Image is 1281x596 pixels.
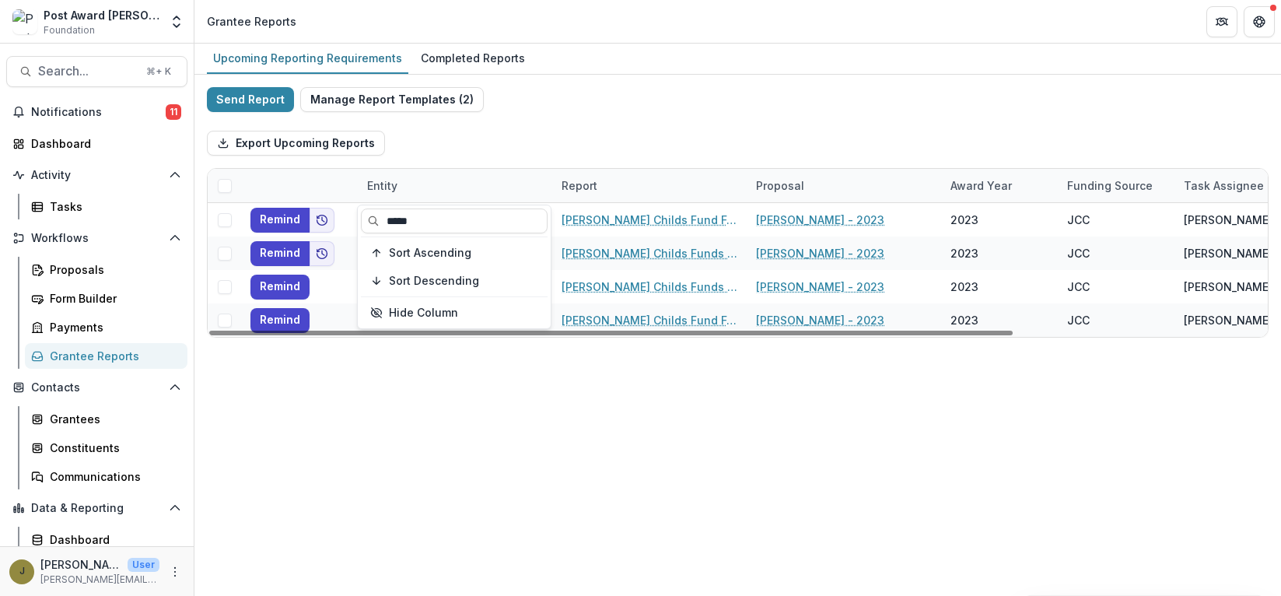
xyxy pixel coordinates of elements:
span: Data & Reporting [31,502,163,515]
button: Notifications11 [6,100,187,124]
div: JCC [1067,312,1090,328]
a: Communications [25,464,187,489]
span: 11 [166,104,181,120]
span: Foundation [44,23,95,37]
a: [PERSON_NAME] - 2023 [756,312,884,328]
p: User [128,558,159,572]
div: Jamie [19,566,25,577]
div: Dashboard [31,135,175,152]
div: Funding Source [1058,177,1162,194]
div: Entity [358,177,407,194]
div: [PERSON_NAME] [1184,279,1272,295]
div: Grantee Reports [207,13,296,30]
div: ⌘ + K [143,63,174,80]
a: Grantees [25,406,187,432]
div: JCC [1067,245,1090,261]
button: Search... [6,56,187,87]
div: Award Year [941,177,1021,194]
div: Funding Source [1058,169,1174,202]
a: [PERSON_NAME] - 2023 [756,245,884,261]
div: Dashboard [50,531,175,548]
button: Send Report [207,87,294,112]
div: 2023 [950,312,978,328]
button: Sort Ascending [361,240,548,265]
div: Constituents [50,440,175,456]
button: Manage Report Templates (2) [300,87,484,112]
div: Report [552,169,747,202]
img: Post Award Jane Coffin Childs Memorial Fund [12,9,37,34]
button: Get Help [1244,6,1275,37]
p: [PERSON_NAME][EMAIL_ADDRESS][PERSON_NAME][DOMAIN_NAME] [40,573,159,587]
span: Sort Descending [389,275,479,288]
button: Open Data & Reporting [6,496,187,521]
a: Constituents [25,435,187,461]
div: 2023 [950,212,978,228]
div: JCC [1067,279,1090,295]
button: Open Activity [6,163,187,188]
div: 2023 [950,245,978,261]
a: Payments [25,314,187,340]
a: [PERSON_NAME] Childs Funds Fellow’s Annual Progress Report [562,245,737,261]
a: [PERSON_NAME] - 2023 [756,279,884,295]
span: Contacts [31,381,163,394]
button: Export Upcoming Reports [207,131,385,156]
div: Payments [50,319,175,335]
p: [PERSON_NAME] [40,556,121,573]
a: Grantee Reports [25,343,187,369]
a: Dashboard [6,131,187,156]
div: Upcoming Reporting Requirements [207,47,408,69]
button: Open Workflows [6,226,187,251]
div: Post Award [PERSON_NAME] Childs Memorial Fund [44,7,159,23]
span: Notifications [31,106,166,119]
div: Proposal [747,169,941,202]
div: Entity [358,169,552,202]
a: Proposals [25,257,187,282]
div: Award Year [941,169,1058,202]
a: [PERSON_NAME] Childs Fund Fellowship Award Financial Expenditure Report [562,312,737,328]
a: Completed Reports [415,44,531,74]
a: [PERSON_NAME] - 2023 [756,212,884,228]
div: Form Builder [50,290,175,307]
div: Tasks [50,198,175,215]
span: Sort Ascending [389,247,471,260]
div: Grantee Reports [50,348,175,364]
button: Partners [1206,6,1237,37]
a: Dashboard [25,527,187,552]
span: Workflows [31,232,163,245]
button: More [166,563,184,581]
button: Remind [250,241,310,266]
nav: breadcrumb [201,10,303,33]
button: Open entity switcher [166,6,187,37]
a: Tasks [25,194,187,219]
div: [PERSON_NAME] [1184,245,1272,261]
div: Completed Reports [415,47,531,69]
span: Activity [31,169,163,182]
div: Grantees [50,411,175,427]
a: [PERSON_NAME] Childs Fund Fellowship Award Financial Expenditure Report [562,212,737,228]
span: Search... [38,64,137,79]
div: [PERSON_NAME] [1184,312,1272,328]
div: Task Assignee [1174,177,1273,194]
div: Report [552,177,607,194]
button: Remind [250,308,310,333]
a: Upcoming Reporting Requirements [207,44,408,74]
div: Communications [50,468,175,485]
div: [PERSON_NAME] [1184,212,1272,228]
button: Remind [250,275,310,300]
a: Form Builder [25,286,187,311]
div: JCC [1067,212,1090,228]
button: Add to friends [310,241,334,266]
a: [PERSON_NAME] Childs Funds Fellow’s Annual Progress Report [562,279,737,295]
button: Open Contacts [6,375,187,400]
button: Add to friends [310,208,334,233]
button: Sort Descending [361,268,548,293]
div: Proposals [50,261,175,278]
button: Hide Column [361,300,548,325]
button: Remind [250,208,310,233]
div: 2023 [950,279,978,295]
